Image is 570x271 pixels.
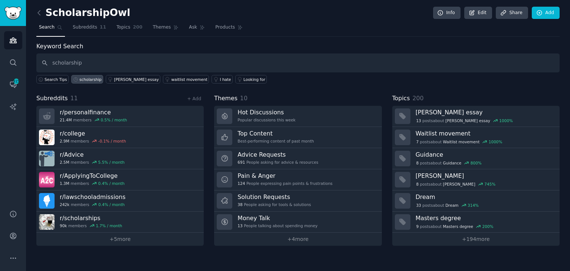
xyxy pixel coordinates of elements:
span: 10 [240,95,248,102]
a: 315 [4,75,22,94]
div: Best-performing content of past month [237,138,314,144]
span: Search [39,24,55,31]
div: 314 % [468,203,479,208]
a: [PERSON_NAME]8postsabout[PERSON_NAME]745% [392,169,560,190]
a: Solution Requests38People asking for tools & solutions [214,190,381,212]
span: 200 [412,95,423,102]
h3: r/ ApplyingToCollege [60,172,125,180]
span: Ask [189,24,197,31]
a: +4more [214,233,381,246]
a: Themes [150,22,181,37]
span: 7 [416,139,419,144]
a: Money Talk13People talking about spending money [214,212,381,233]
a: [PERSON_NAME] essay13postsabout[PERSON_NAME] essay1000% [392,106,560,127]
a: r/ApplyingToCollege1.3Mmembers0.4% / month [36,169,204,190]
div: 1000 % [489,139,502,144]
a: Ask [186,22,207,37]
span: Masters degree [443,224,473,229]
span: 90k [60,223,67,228]
span: 2.5M [60,160,69,165]
div: members [60,223,122,228]
div: members [60,117,127,123]
span: 8 [416,160,419,166]
h3: [PERSON_NAME] [416,172,554,180]
span: Themes [153,24,171,31]
div: 1000 % [499,118,513,123]
span: Guidance [443,160,462,166]
div: 0.5 % / month [101,117,127,123]
div: People asking for tools & solutions [237,202,311,207]
div: waitlist movement [171,77,207,82]
span: 1.3M [60,181,69,186]
a: Advice Requests691People asking for advice & resources [214,148,381,169]
span: 13 [416,118,421,123]
span: 13 [237,223,242,228]
div: post s about [416,202,479,209]
span: [PERSON_NAME] [443,182,475,187]
span: Products [215,24,235,31]
div: post s about [416,117,514,124]
span: 11 [71,95,78,102]
a: Top ContentBest-performing content of past month [214,127,381,148]
img: scholarships [39,214,55,230]
input: Keyword search in audience [36,53,560,72]
span: 200 [133,24,142,31]
h3: Masters degree [416,214,554,222]
span: 21.4M [60,117,72,123]
img: ApplyingToCollege [39,172,55,187]
a: waitlist movement [163,75,209,84]
span: Search Tips [45,77,67,82]
span: Dream [445,203,458,208]
a: Pain & Anger124People expressing pain points & frustrations [214,169,381,190]
div: scholarship [79,77,102,82]
button: Search Tips [36,75,69,84]
div: post s about [416,160,482,166]
div: 1.7 % / month [96,223,122,228]
a: [PERSON_NAME] essay [106,75,160,84]
div: 745 % [484,182,495,187]
a: r/personalfinance21.4Mmembers0.5% / month [36,106,204,127]
a: + Add [187,96,201,101]
h3: r/ college [60,130,126,137]
a: r/college2.9Mmembers-0.1% / month [36,127,204,148]
h3: Guidance [416,151,554,159]
a: Guidance8postsaboutGuidance800% [392,148,560,169]
a: Products [213,22,245,37]
h3: r/ Advice [60,151,125,159]
div: Looking for [243,77,265,82]
a: Masters degree9postsaboutMasters degree200% [392,212,560,233]
h3: r/ lawschooladmissions [60,193,125,201]
h3: Solution Requests [237,193,311,201]
h3: Money Talk [237,214,317,222]
div: members [60,181,125,186]
span: Topics [117,24,130,31]
span: 691 [237,160,245,165]
h3: Waitlist movement [416,130,554,137]
span: 38 [237,202,242,207]
span: 33 [416,203,421,208]
a: r/Advice2.5Mmembers5.5% / month [36,148,204,169]
span: 124 [237,181,245,186]
a: Waitlist movement7postsaboutWaitlist movement1000% [392,127,560,148]
div: 5.5 % / month [98,160,125,165]
a: r/lawschooladmissions242kmembers0.4% / month [36,190,204,212]
div: members [60,138,126,144]
span: 315 [13,79,20,84]
a: Search [36,22,65,37]
div: -0.1 % / month [98,138,126,144]
span: 9 [416,224,419,229]
h3: r/ scholarships [60,214,122,222]
a: +194more [392,233,560,246]
div: members [60,202,125,207]
h3: Pain & Anger [237,172,332,180]
a: Add [532,7,560,19]
img: college [39,130,55,145]
a: Subreddits11 [70,22,109,37]
div: People asking for advice & resources [237,160,318,165]
div: 800 % [471,160,482,166]
h2: ScholarshipOwl [36,7,130,19]
span: 11 [100,24,106,31]
h3: Dream [416,193,554,201]
a: I hate [212,75,233,84]
img: Advice [39,151,55,166]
